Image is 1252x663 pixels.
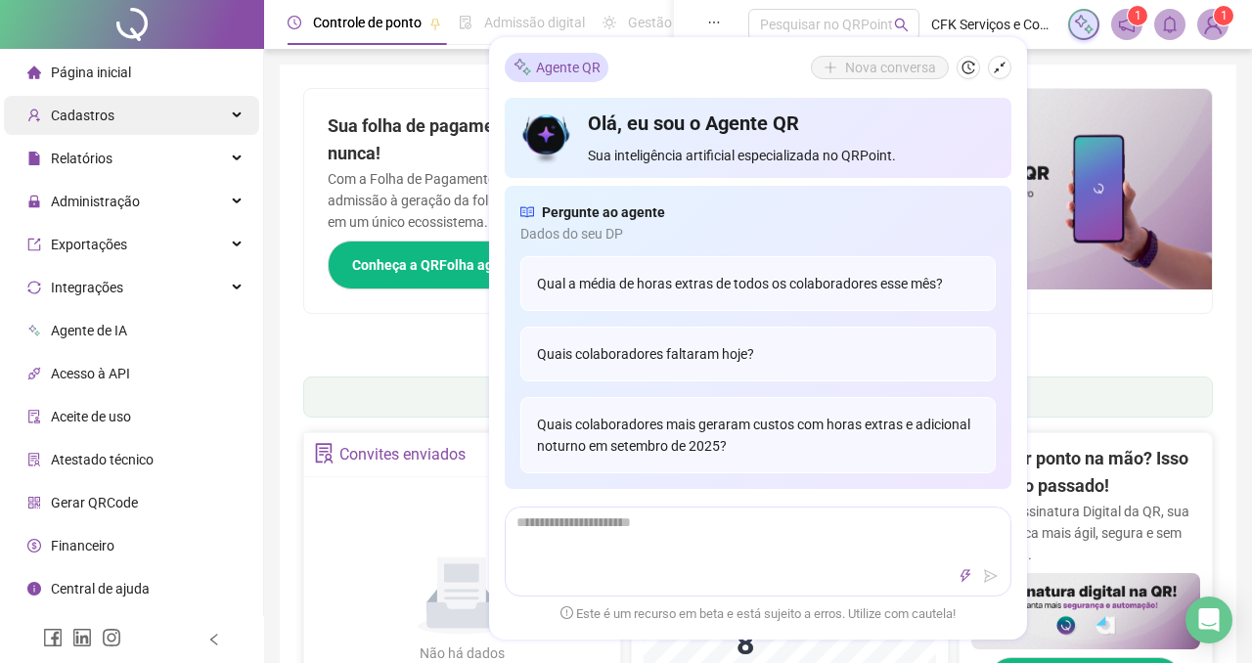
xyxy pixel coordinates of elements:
span: notification [1118,16,1136,33]
span: Relatórios [51,151,112,166]
span: info-circle [27,582,41,596]
span: file-done [459,16,472,29]
span: clock-circle [288,16,301,29]
span: 1 [1221,9,1228,22]
span: audit [27,410,41,423]
span: instagram [102,628,121,647]
sup: 1 [1128,6,1147,25]
span: Integrações [51,280,123,295]
span: export [27,238,41,251]
span: CFK Serviços e Comércio de Alimentos Ltda [931,14,1056,35]
span: ellipsis [707,16,721,29]
div: Quais colaboradores mais geraram custos com horas extras e adicional noturno em setembro de 2025? [520,397,996,473]
span: exclamation-circle [560,606,573,619]
img: icon [520,110,572,166]
span: Exportações [51,237,127,252]
span: Página inicial [51,65,131,80]
span: Cadastros [51,108,114,123]
span: Controle de ponto [313,15,422,30]
button: thunderbolt [954,564,977,588]
div: Qual a média de horas extras de todos os colaboradores esse mês? [520,256,996,311]
span: api [27,367,41,380]
h2: Assinar ponto na mão? Isso ficou no passado! [971,445,1200,501]
span: Gestão de férias [628,15,727,30]
span: dollar [27,539,41,552]
span: Pergunte ao agente [542,201,665,223]
span: Admissão digital [484,15,585,30]
button: Conheça a QRFolha agora [328,241,559,289]
span: shrink [993,61,1006,74]
h2: Sua folha de pagamento, mais simples do que nunca! [328,112,735,168]
span: Sua inteligência artificial especializada no QRPoint. [588,145,996,166]
span: Agente de IA [51,323,127,338]
span: qrcode [27,496,41,509]
sup: Atualize o seu contato no menu Meus Dados [1214,6,1233,25]
button: send [979,564,1003,588]
span: Financeiro [51,538,114,553]
span: Administração [51,194,140,209]
img: sparkle-icon.fc2bf0ac1784a2077858766a79e2daf3.svg [513,57,532,77]
span: user-add [27,109,41,122]
span: facebook [43,628,63,647]
img: sparkle-icon.fc2bf0ac1784a2077858766a79e2daf3.svg [1073,14,1095,35]
span: left [207,633,221,646]
span: history [961,61,975,74]
span: Conheça a QRFolha agora [352,254,514,276]
span: thunderbolt [959,569,972,583]
div: Agente QR [505,53,608,82]
button: Nova conversa [811,56,949,79]
span: bell [1161,16,1179,33]
span: solution [314,443,335,464]
span: solution [27,453,41,466]
span: Gerar QRCode [51,495,138,510]
h4: Olá, eu sou o Agente QR [588,110,996,137]
span: Acesso à API [51,366,130,381]
p: Com a Folha de Pagamento QR, você faz tudo em um só lugar: da admissão à geração da folha. Agilid... [328,168,735,233]
span: Atestado técnico [51,452,154,467]
span: Central de ajuda [51,581,150,597]
img: banner%2F02c71560-61a6-44d4-94b9-c8ab97240462.png [971,573,1200,649]
img: 92019 [1198,10,1228,39]
span: sync [27,281,41,294]
span: file [27,152,41,165]
span: read [520,201,534,223]
div: Convites enviados [339,438,466,471]
span: linkedin [72,628,92,647]
span: pushpin [429,18,441,29]
p: Com a Assinatura Digital da QR, sua gestão fica mais ágil, segura e sem papelada. [971,501,1200,565]
div: Open Intercom Messenger [1185,597,1232,643]
span: Dados do seu DP [520,223,996,244]
span: 1 [1135,9,1141,22]
span: Este é um recurso em beta e está sujeito a erros. Utilize com cautela! [560,604,956,624]
div: Quais colaboradores faltaram hoje? [520,327,996,381]
span: home [27,66,41,79]
span: sun [603,16,616,29]
span: search [894,18,909,32]
span: Aceite de uso [51,409,131,424]
span: lock [27,195,41,208]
